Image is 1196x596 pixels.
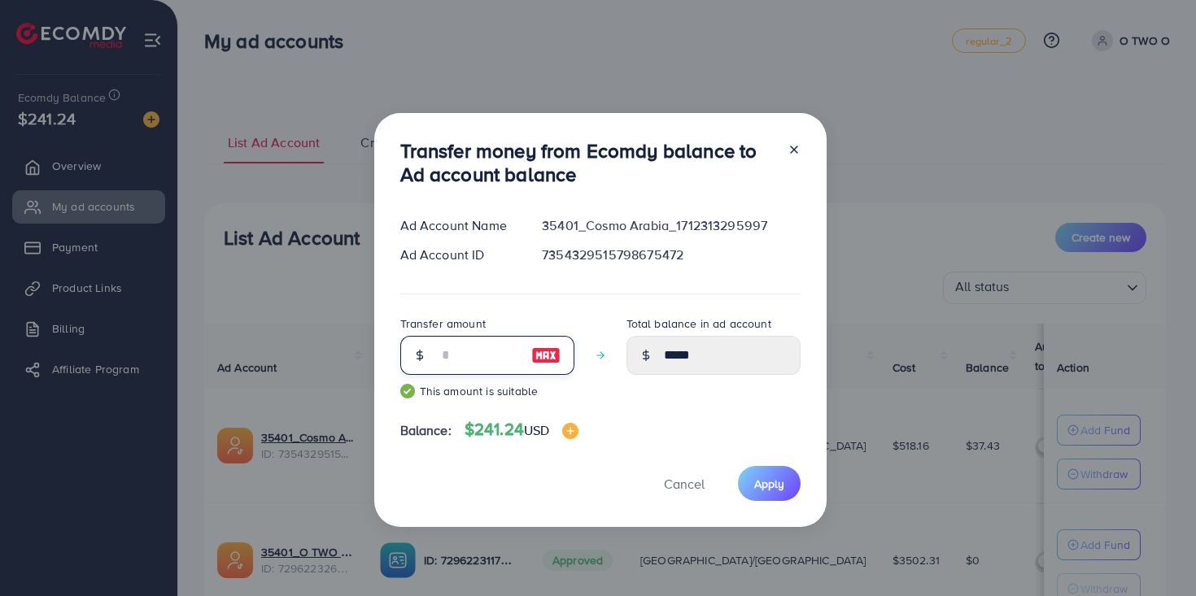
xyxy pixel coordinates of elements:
[529,246,813,264] div: 7354329515798675472
[562,423,578,439] img: image
[754,476,784,492] span: Apply
[387,246,530,264] div: Ad Account ID
[465,420,579,440] h4: $241.24
[529,216,813,235] div: 35401_Cosmo Arabia_1712313295997
[387,216,530,235] div: Ad Account Name
[664,475,705,493] span: Cancel
[626,315,771,332] label: Total balance in ad account
[400,383,574,399] small: This amount is suitable
[644,466,725,501] button: Cancel
[524,421,549,439] span: USD
[400,421,452,440] span: Balance:
[400,315,486,332] label: Transfer amount
[738,466,801,501] button: Apply
[531,346,561,365] img: image
[400,384,415,398] img: guide
[1127,523,1184,584] iframe: Chat
[400,139,775,186] h3: Transfer money from Ecomdy balance to Ad account balance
